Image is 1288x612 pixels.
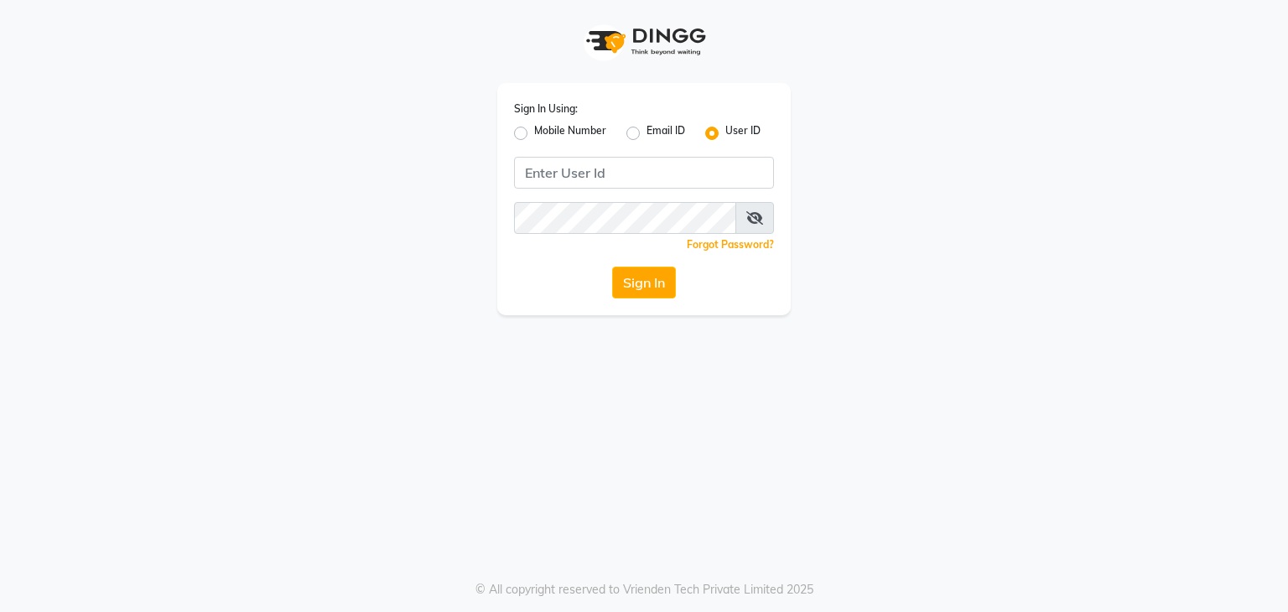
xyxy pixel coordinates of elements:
[514,101,578,117] label: Sign In Using:
[647,123,685,143] label: Email ID
[577,17,711,66] img: logo1.svg
[725,123,761,143] label: User ID
[612,267,676,298] button: Sign In
[514,157,774,189] input: Username
[514,202,736,234] input: Username
[687,238,774,251] a: Forgot Password?
[534,123,606,143] label: Mobile Number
